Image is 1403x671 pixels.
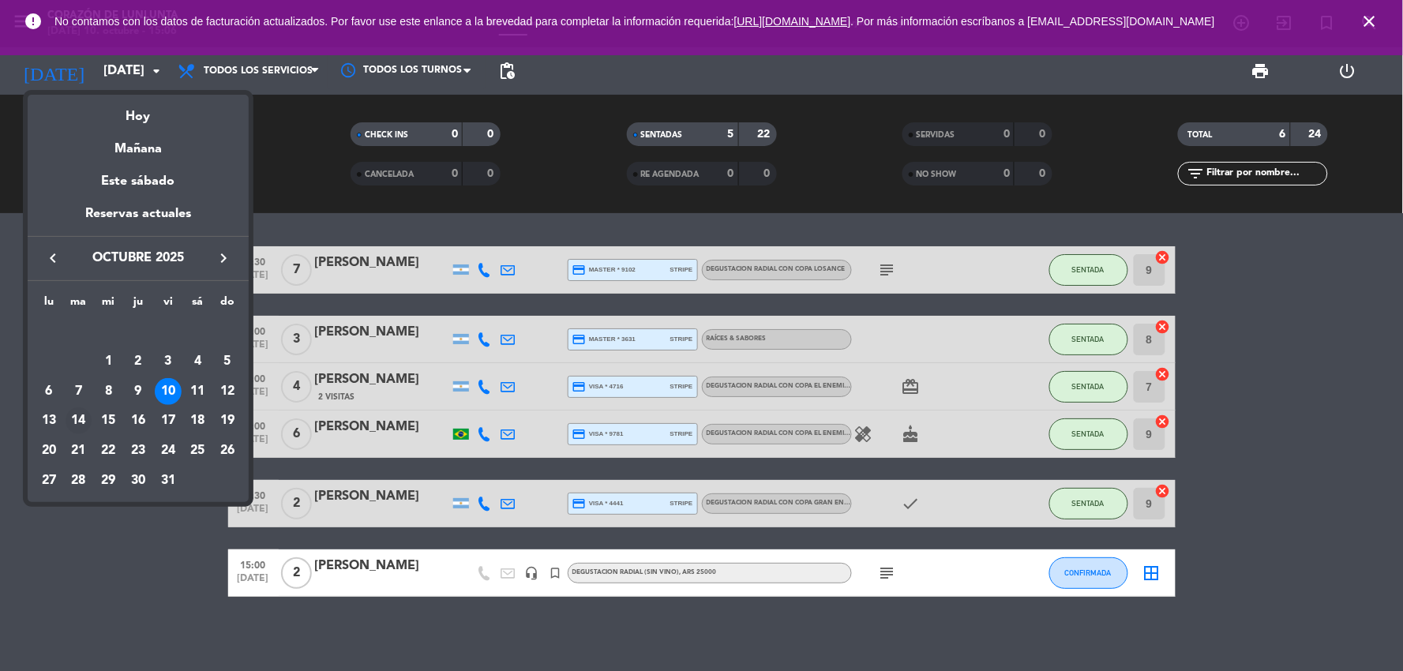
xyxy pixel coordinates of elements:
div: 22 [95,437,122,464]
div: 9 [125,378,152,405]
div: 25 [184,437,211,464]
td: 19 de octubre de 2025 [212,406,242,436]
td: 28 de octubre de 2025 [64,466,94,496]
div: 29 [95,467,122,494]
td: 4 de octubre de 2025 [183,347,213,377]
div: 7 [66,378,92,405]
td: 23 de octubre de 2025 [123,436,153,466]
th: martes [64,293,94,317]
td: 1 de octubre de 2025 [93,347,123,377]
td: 12 de octubre de 2025 [212,377,242,407]
td: 30 de octubre de 2025 [123,466,153,496]
div: 30 [125,467,152,494]
div: 14 [66,407,92,434]
th: viernes [153,293,183,317]
div: 12 [214,378,241,405]
td: 8 de octubre de 2025 [93,377,123,407]
div: 15 [95,407,122,434]
div: 1 [95,348,122,375]
div: 10 [155,378,182,405]
div: 6 [36,378,62,405]
td: 16 de octubre de 2025 [123,406,153,436]
div: 31 [155,467,182,494]
div: 13 [36,407,62,434]
td: 26 de octubre de 2025 [212,436,242,466]
th: lunes [34,293,64,317]
div: 26 [214,437,241,464]
i: keyboard_arrow_left [43,249,62,268]
div: 19 [214,407,241,434]
span: octubre 2025 [67,248,209,268]
div: 8 [95,378,122,405]
td: 22 de octubre de 2025 [93,436,123,466]
td: 24 de octubre de 2025 [153,436,183,466]
div: Hoy [28,95,249,127]
div: 17 [155,407,182,434]
div: 5 [214,348,241,375]
td: 31 de octubre de 2025 [153,466,183,496]
button: keyboard_arrow_left [39,248,67,268]
td: 29 de octubre de 2025 [93,466,123,496]
td: OCT. [34,317,242,347]
td: 17 de octubre de 2025 [153,406,183,436]
div: 27 [36,467,62,494]
td: 7 de octubre de 2025 [64,377,94,407]
div: 20 [36,437,62,464]
td: 25 de octubre de 2025 [183,436,213,466]
th: jueves [123,293,153,317]
div: 24 [155,437,182,464]
div: 23 [125,437,152,464]
td: 10 de octubre de 2025 [153,377,183,407]
div: 3 [155,348,182,375]
td: 20 de octubre de 2025 [34,436,64,466]
i: keyboard_arrow_right [214,249,233,268]
div: Mañana [28,127,249,159]
div: 16 [125,407,152,434]
div: 21 [66,437,92,464]
td: 5 de octubre de 2025 [212,347,242,377]
td: 27 de octubre de 2025 [34,466,64,496]
td: 2 de octubre de 2025 [123,347,153,377]
td: 21 de octubre de 2025 [64,436,94,466]
td: 6 de octubre de 2025 [34,377,64,407]
td: 14 de octubre de 2025 [64,406,94,436]
td: 3 de octubre de 2025 [153,347,183,377]
div: 11 [184,378,211,405]
th: domingo [212,293,242,317]
td: 9 de octubre de 2025 [123,377,153,407]
div: Reservas actuales [28,204,249,236]
div: Este sábado [28,159,249,204]
div: 28 [66,467,92,494]
td: 18 de octubre de 2025 [183,406,213,436]
th: miércoles [93,293,123,317]
td: 11 de octubre de 2025 [183,377,213,407]
div: 18 [184,407,211,434]
div: 2 [125,348,152,375]
div: 4 [184,348,211,375]
button: keyboard_arrow_right [209,248,238,268]
th: sábado [183,293,213,317]
td: 15 de octubre de 2025 [93,406,123,436]
td: 13 de octubre de 2025 [34,406,64,436]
